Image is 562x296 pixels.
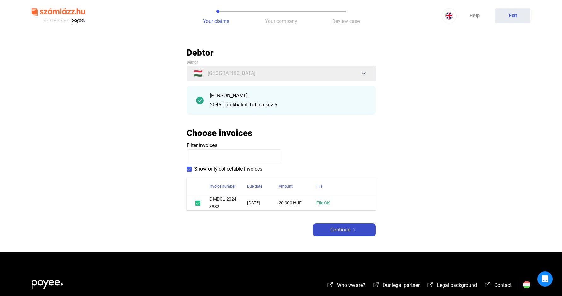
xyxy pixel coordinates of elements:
[209,195,247,211] td: E-MDCL-2024-3832
[523,281,530,288] img: HU.svg
[316,200,330,205] a: File OK
[445,12,453,20] img: EN
[537,271,553,287] div: Open Intercom Messenger
[193,70,203,77] span: 🇭🇺
[265,18,297,24] span: Your company
[383,282,420,288] span: Our legal partner
[196,97,204,104] img: checkmark-darker-green-circle
[327,283,365,289] a: external-link-whiteWho we are?
[209,183,247,190] div: Invoice number
[209,183,235,190] div: Invoice number
[203,18,229,24] span: Your claims
[437,282,477,288] span: Legal background
[494,282,512,288] span: Contact
[32,6,85,26] img: szamlazzhu-logo
[495,8,530,23] button: Exit
[337,282,365,288] span: Who we are?
[187,142,217,148] span: Filter invoices
[279,195,316,211] td: 20 900 HUF
[247,183,262,190] div: Due date
[426,282,434,288] img: external-link-white
[279,183,293,190] div: Amount
[313,223,376,236] button: Continuearrow-right-white
[316,183,322,190] div: File
[194,165,262,173] span: Show only collectable invoices
[316,183,368,190] div: File
[372,282,380,288] img: external-link-white
[187,60,198,65] span: Debtor
[350,228,358,231] img: arrow-right-white
[426,283,477,289] a: external-link-whiteLegal background
[210,101,366,109] div: 2045 Törökbálint Tátilca köz 5
[484,283,512,289] a: external-link-whiteContact
[484,282,491,288] img: external-link-white
[372,283,420,289] a: external-link-whiteOur legal partner
[247,183,279,190] div: Due date
[208,70,255,77] span: [GEOGRAPHIC_DATA]
[442,8,457,23] button: EN
[332,18,360,24] span: Review case
[187,128,252,139] h2: Choose invoices
[327,282,334,288] img: external-link-white
[247,195,279,211] td: [DATE]
[210,92,366,100] div: [PERSON_NAME]
[32,276,63,289] img: white-payee-white-dot.svg
[187,66,376,81] button: 🇭🇺[GEOGRAPHIC_DATA]
[279,183,316,190] div: Amount
[330,226,350,234] span: Continue
[187,47,376,58] h2: Debtor
[457,8,492,23] a: Help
